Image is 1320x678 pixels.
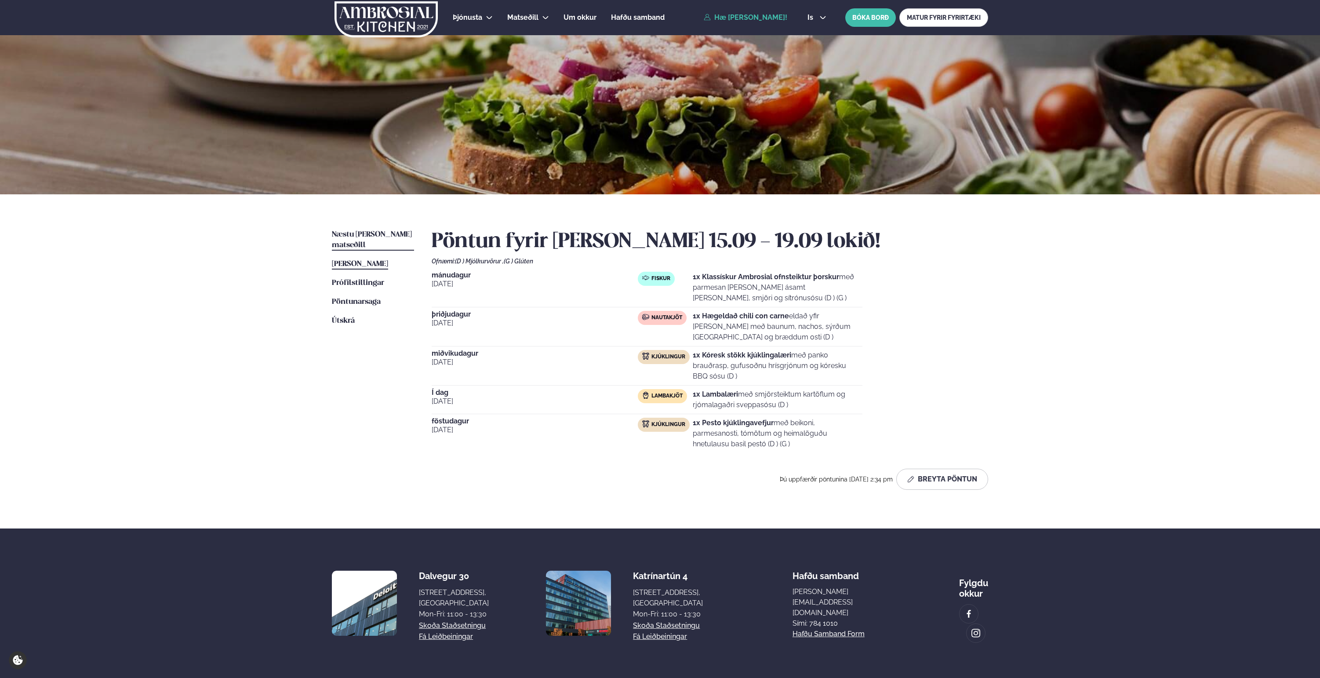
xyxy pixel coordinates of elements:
[896,469,988,490] button: Breyta Pöntun
[432,279,638,289] span: [DATE]
[453,13,482,22] span: Þjónusta
[332,297,381,307] a: Pöntunarsaga
[419,620,486,631] a: Skoða staðsetningu
[332,278,384,288] a: Prófílstillingar
[507,12,538,23] a: Matseðill
[419,631,473,642] a: Fá leiðbeiningar
[693,272,862,303] p: með parmesan [PERSON_NAME] ásamt [PERSON_NAME], smjöri og sítrónusósu (D ) (G )
[432,318,638,328] span: [DATE]
[564,13,596,22] span: Um okkur
[332,571,397,636] img: image alt
[693,312,789,320] strong: 1x Hægeldað chili con carne
[780,476,893,483] span: Þú uppfærðir pöntunina [DATE] 2:34 pm
[642,313,649,321] img: beef.svg
[432,418,638,425] span: föstudagur
[642,274,649,281] img: fish.svg
[633,571,703,581] div: Katrínartún 4
[704,14,787,22] a: Hæ [PERSON_NAME]!
[419,587,489,609] div: [STREET_ADDRESS], [GEOGRAPHIC_DATA]
[651,354,685,361] span: Kjúklingur
[964,609,974,619] img: image alt
[651,421,685,428] span: Kjúklingur
[504,258,533,265] span: (G ) Glúten
[332,317,355,324] span: Útskrá
[845,8,896,27] button: BÓKA BORÐ
[633,587,703,609] div: [STREET_ADDRESS], [GEOGRAPHIC_DATA]
[793,629,865,639] a: Hafðu samband form
[651,393,683,400] span: Lambakjöt
[332,231,412,249] span: Næstu [PERSON_NAME] matseðill
[432,357,638,368] span: [DATE]
[432,396,638,407] span: [DATE]
[800,14,833,21] button: is
[332,260,388,268] span: [PERSON_NAME]
[633,631,687,642] a: Fá leiðbeiningar
[967,624,985,642] a: image alt
[432,258,988,265] div: Ofnæmi:
[693,351,791,359] strong: 1x Kóresk stökk kjúklingalæri
[793,587,870,618] a: [PERSON_NAME][EMAIL_ADDRESS][DOMAIN_NAME]
[332,230,414,251] a: Næstu [PERSON_NAME] matseðill
[507,13,538,22] span: Matseðill
[432,311,638,318] span: þriðjudagur
[642,420,649,427] img: chicken.svg
[332,279,384,287] span: Prófílstillingar
[611,12,665,23] a: Hafðu samband
[432,272,638,279] span: mánudagur
[332,259,388,270] a: [PERSON_NAME]
[334,1,439,37] img: logo
[455,258,504,265] span: (D ) Mjólkurvörur ,
[693,418,862,449] p: með beikoni, parmesanosti, tómötum og heimalöguðu hnetulausu basil pestó (D ) (G )
[793,564,859,581] span: Hafðu samband
[651,275,670,282] span: Fiskur
[419,571,489,581] div: Dalvegur 30
[564,12,596,23] a: Um okkur
[419,609,489,620] div: Mon-Fri: 11:00 - 13:30
[432,425,638,435] span: [DATE]
[693,419,774,427] strong: 1x Pesto kjúklingavefjur
[793,618,870,629] p: Sími: 784 1010
[899,8,988,27] a: MATUR FYRIR FYRIRTÆKI
[651,314,682,321] span: Nautakjöt
[611,13,665,22] span: Hafðu samband
[432,389,638,396] span: Í dag
[332,298,381,306] span: Pöntunarsaga
[432,350,638,357] span: miðvikudagur
[693,273,839,281] strong: 1x Klassískur Ambrosial ofnsteiktur þorskur
[971,628,981,638] img: image alt
[9,651,27,669] a: Cookie settings
[633,609,703,620] div: Mon-Fri: 11:00 - 13:30
[693,389,862,410] p: með smjörsteiktum kartöflum og rjómalagaðri sveppasósu (D )
[633,620,700,631] a: Skoða staðsetningu
[642,392,649,399] img: Lamb.svg
[959,571,988,599] div: Fylgdu okkur
[546,571,611,636] img: image alt
[453,12,482,23] a: Þjónusta
[332,316,355,326] a: Útskrá
[693,311,862,343] p: eldað yfir [PERSON_NAME] með baunum, nachos, sýrðum [GEOGRAPHIC_DATA] og bræddum osti (D )
[807,14,816,21] span: is
[693,390,738,398] strong: 1x Lambalæri
[432,230,988,254] h2: Pöntun fyrir [PERSON_NAME] 15.09 - 19.09 lokið!
[960,605,978,623] a: image alt
[642,353,649,360] img: chicken.svg
[693,350,862,382] p: með panko brauðrasp, gufusoðnu hrísgrjónum og kóresku BBQ sósu (D )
